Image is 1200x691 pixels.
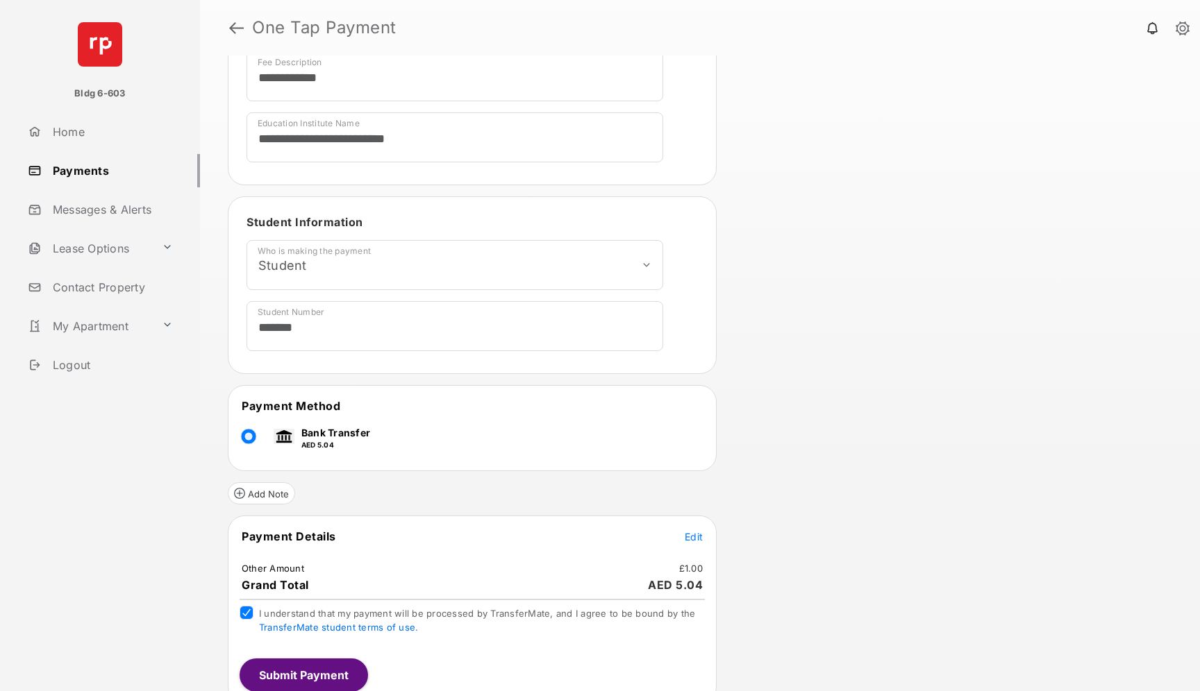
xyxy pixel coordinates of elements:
[22,271,200,304] a: Contact Property
[22,154,200,187] a: Payments
[22,115,200,148] a: Home
[259,608,695,633] span: I understand that my payment will be processed by TransferMate, and I agree to be bound by the
[685,529,703,543] button: Edit
[301,440,370,450] p: AED 5.04
[648,578,703,592] span: AED 5.04
[241,562,305,574] td: Other Amount
[22,193,200,226] a: Messages & Alerts
[22,348,200,382] a: Logout
[274,429,294,444] img: bank.png
[78,22,122,67] img: svg+xml;base64,PHN2ZyB4bWxucz0iaHR0cDovL3d3dy53My5vcmcvMjAwMC9zdmciIHdpZHRoPSI2NCIgaGVpZ2h0PSI2NC...
[301,425,370,440] p: Bank Transfer
[685,531,703,543] span: Edit
[242,578,309,592] span: Grand Total
[22,309,156,343] a: My Apartment
[228,482,295,504] button: Add Note
[22,232,156,265] a: Lease Options
[74,87,125,101] p: Bldg 6-603
[242,529,336,543] span: Payment Details
[259,622,418,633] a: TransferMate student terms of use.
[242,399,340,413] span: Payment Method
[678,562,703,574] td: £1.00
[252,19,397,36] strong: One Tap Payment
[247,215,363,229] span: Student Information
